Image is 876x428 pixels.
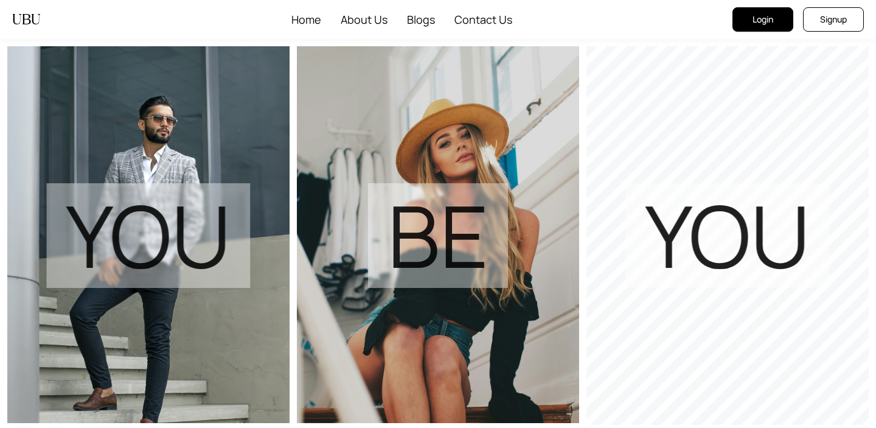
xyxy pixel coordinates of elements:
[388,193,488,278] h1: BE
[7,46,290,423] img: UBU-image-1-8YSWMyMK.jpg
[297,46,579,423] img: UBU-image-2-D40hMnJS.jpg
[803,7,864,32] button: Signup
[820,13,847,26] span: Signup
[753,13,773,26] span: Login
[645,193,810,278] h1: YOU
[66,193,231,278] h1: YOU
[732,7,793,32] button: Login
